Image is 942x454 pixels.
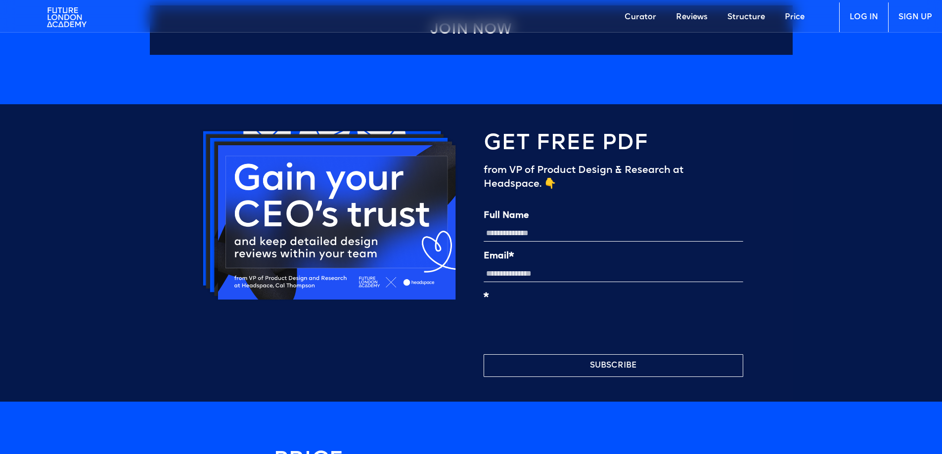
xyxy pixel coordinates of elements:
iframe: reCAPTCHA [484,306,634,344]
label: Email* [484,251,743,261]
label: Full Name [484,211,743,221]
a: Reviews [666,2,718,32]
a: LOG IN [839,2,888,32]
div: from VP of Product Design & Research at Headspace. 👇 [484,164,743,191]
h4: GET FREE PDF [484,134,648,154]
button: SUBSCRIBE [484,354,743,377]
a: Curator [615,2,666,32]
a: SIGN UP [888,2,942,32]
a: Price [775,2,814,32]
a: Structure [718,2,775,32]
